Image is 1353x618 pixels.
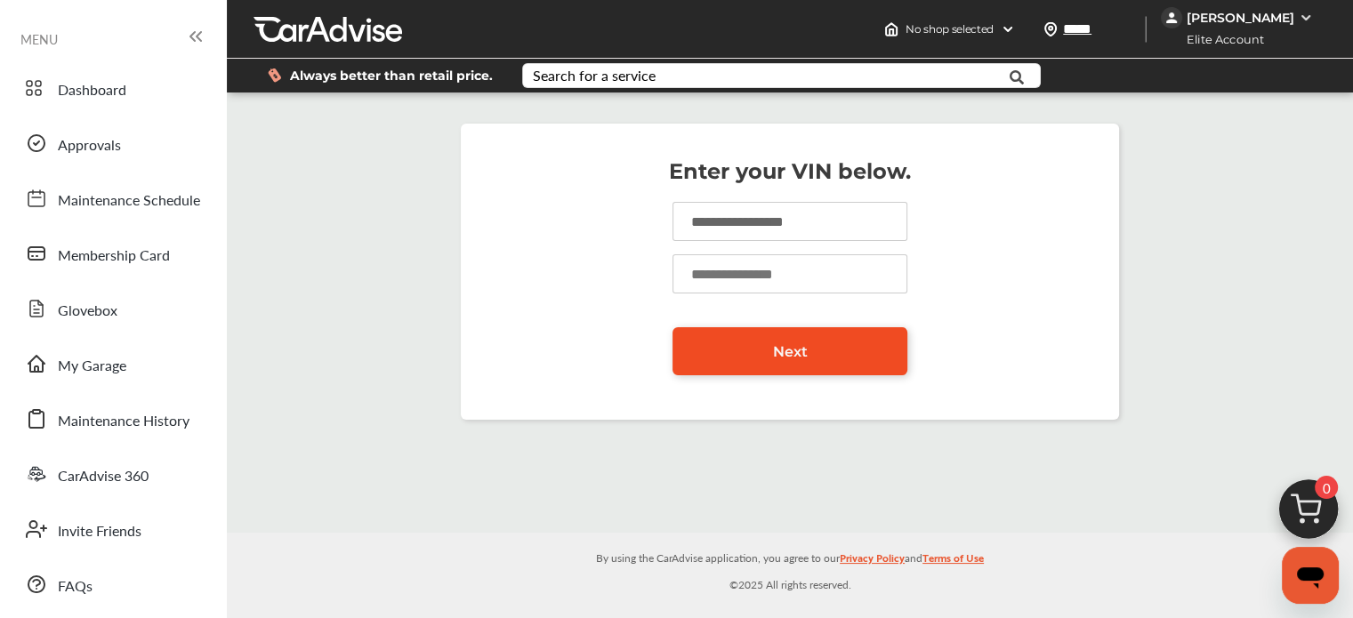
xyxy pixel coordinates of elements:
[58,355,126,378] span: My Garage
[1266,471,1351,557] img: cart_icon.3d0951e8.svg
[227,533,1353,597] div: © 2025 All rights reserved.
[1282,547,1339,604] iframe: Button to launch messaging window
[1163,30,1277,49] span: Elite Account
[227,548,1353,566] p: By using the CarAdvise application, you agree to our and
[16,561,209,607] a: FAQs
[1043,22,1058,36] img: location_vector.a44bc228.svg
[906,22,994,36] span: No shop selected
[58,465,149,488] span: CarAdvise 360
[16,65,209,111] a: Dashboard
[16,506,209,552] a: Invite Friends
[840,548,905,575] a: Privacy Policy
[58,134,121,157] span: Approvals
[479,163,1101,181] p: Enter your VIN below.
[884,22,898,36] img: header-home-logo.8d720a4f.svg
[1145,16,1147,43] img: header-divider.bc55588e.svg
[58,300,117,323] span: Glovebox
[1315,476,1338,499] span: 0
[58,245,170,268] span: Membership Card
[16,396,209,442] a: Maintenance History
[1161,7,1182,28] img: jVpblrzwTbfkPYzPPzSLxeg0AAAAASUVORK5CYII=
[20,32,58,46] span: MENU
[268,68,281,83] img: dollor_label_vector.a70140d1.svg
[1299,11,1313,25] img: WGsFRI8htEPBVLJbROoPRyZpYNWhNONpIPPETTm6eUC0GeLEiAAAAAElFTkSuQmCC
[16,230,209,277] a: Membership Card
[58,79,126,102] span: Dashboard
[1001,22,1015,36] img: header-down-arrow.9dd2ce7d.svg
[58,575,93,598] span: FAQs
[773,343,808,360] span: Next
[58,189,200,213] span: Maintenance Schedule
[58,520,141,543] span: Invite Friends
[16,285,209,332] a: Glovebox
[16,120,209,166] a: Approvals
[1187,10,1294,26] div: [PERSON_NAME]
[16,175,209,221] a: Maintenance Schedule
[16,341,209,387] a: My Garage
[672,327,907,375] a: Next
[922,548,984,575] a: Terms of Use
[58,410,189,433] span: Maintenance History
[16,451,209,497] a: CarAdvise 360
[290,69,493,82] span: Always better than retail price.
[533,68,656,83] div: Search for a service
